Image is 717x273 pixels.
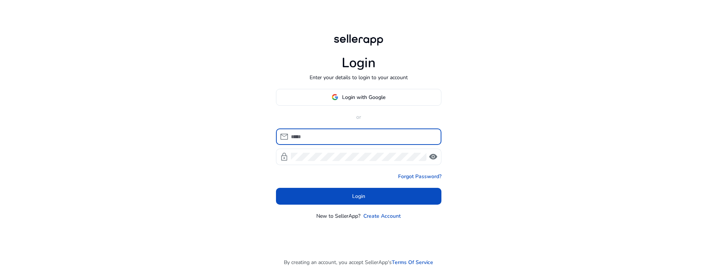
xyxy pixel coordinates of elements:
img: google-logo.svg [332,94,338,100]
p: New to SellerApp? [316,212,360,220]
p: or [276,113,441,121]
h1: Login [342,55,376,71]
a: Create Account [363,212,401,220]
p: Enter your details to login to your account [310,74,408,81]
a: Forgot Password? [398,173,441,180]
span: mail [280,132,289,141]
button: Login [276,188,441,205]
a: Terms Of Service [392,258,433,266]
span: visibility [429,152,438,161]
button: Login with Google [276,89,441,106]
span: Login with Google [342,93,385,101]
span: lock [280,152,289,161]
span: Login [352,192,365,200]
